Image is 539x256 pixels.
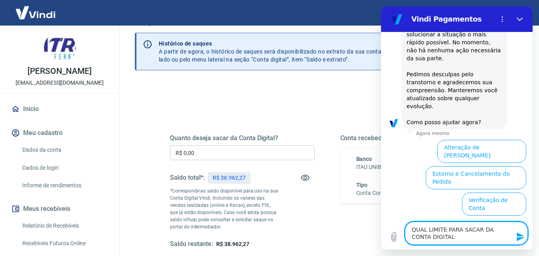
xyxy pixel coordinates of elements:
img: Vindi [10,0,61,25]
p: [PERSON_NAME] [28,67,91,75]
img: b96c962c-7610-4e69-8949-7265850ae2e7.jpeg [44,32,76,64]
a: Dados de login [19,160,110,176]
a: Início [10,100,110,118]
span: R$ 38.962,27 [216,241,249,247]
h5: Saldo restante: [170,240,213,248]
p: *Corresponde ao saldo disponível para uso na sua Conta Digital Vindi. Incluindo os valores das ve... [170,187,278,230]
button: Meus recebíveis [10,200,110,218]
p: [EMAIL_ADDRESS][DOMAIN_NAME] [16,79,104,87]
h6: ITAÚ UNIBANCO S.A. [356,163,469,171]
p: Histórico de saques [159,40,452,48]
p: R$ 38.962,27 [213,174,245,182]
a: Dados da conta [19,142,110,158]
a: Relatório de Recebíveis [19,218,110,234]
h5: Conta recebedora do saque [340,134,485,142]
h6: Conta Corrente [356,189,394,197]
p: A partir de agora, o histórico de saques será disponibilizado no extrato da sua conta digital. Ac... [159,40,452,64]
a: Informe de rendimentos [19,177,110,194]
span: Banco [356,156,372,162]
h5: Saldo total*: [170,174,205,182]
button: Meu cadastro [10,124,110,142]
iframe: Janela de mensagens [381,6,533,250]
span: Tipo [356,182,368,188]
a: Recebíveis Futuros Online [19,235,110,252]
button: Sair [501,6,529,20]
h5: Quanto deseja sacar da Conta Digital? [170,134,315,142]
